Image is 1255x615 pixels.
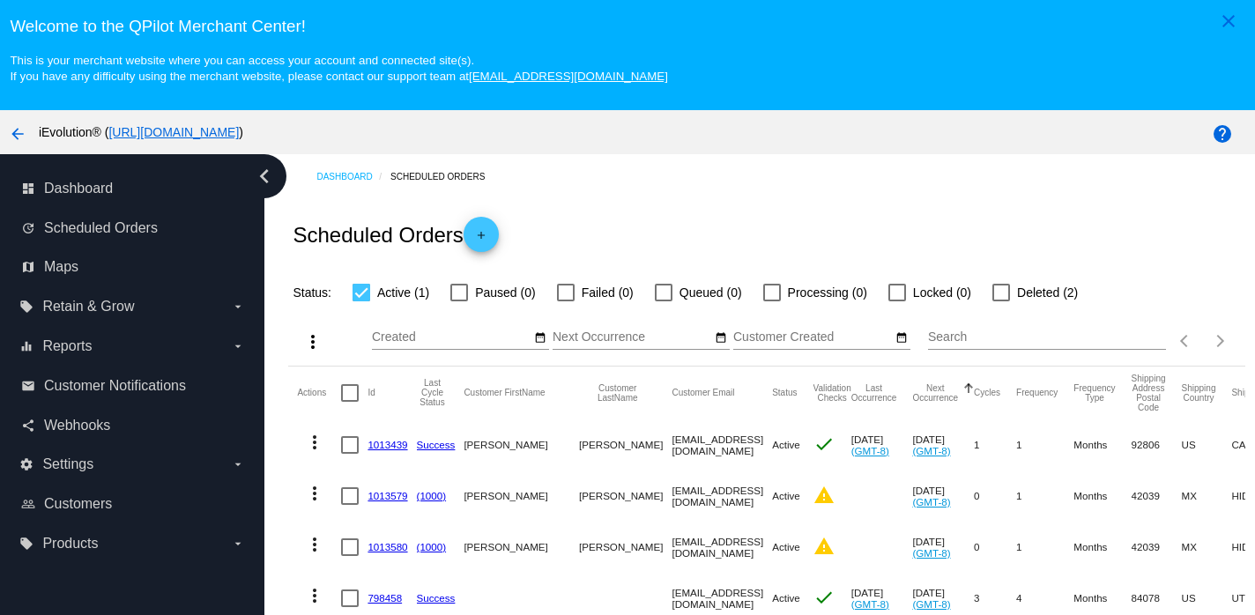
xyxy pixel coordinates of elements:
i: arrow_drop_down [231,300,245,314]
mat-icon: date_range [895,331,908,345]
span: Status: [293,285,331,300]
button: Change sorting for CustomerFirstName [464,388,545,398]
span: Active [772,439,800,450]
a: Dashboard [316,163,390,190]
a: dashboard Dashboard [21,174,245,203]
mat-cell: 0 [974,471,1016,522]
span: Locked (0) [913,282,971,303]
a: 1013439 [368,439,407,450]
mat-icon: more_vert [302,331,323,352]
input: Customer Created [733,330,892,345]
i: people_outline [21,497,35,511]
a: map Maps [21,253,245,281]
span: Active [772,490,800,501]
span: Webhooks [44,418,110,433]
span: Customers [44,496,112,512]
button: Change sorting for Frequency [1016,388,1058,398]
input: Created [372,330,531,345]
mat-cell: [PERSON_NAME] [464,522,579,573]
mat-cell: [DATE] [912,522,974,573]
a: email Customer Notifications [21,372,245,400]
span: Active (1) [377,282,429,303]
span: Processing (0) [788,282,867,303]
mat-cell: [PERSON_NAME] [579,471,672,522]
span: Failed (0) [582,282,634,303]
span: Active [772,592,800,604]
a: (GMT-8) [851,598,889,610]
a: 1013579 [368,490,407,501]
i: email [21,379,35,393]
button: Change sorting for LastOccurrenceUtc [851,383,897,403]
a: (1000) [417,490,447,501]
span: Retain & Grow [42,299,134,315]
mat-icon: more_vert [304,432,325,453]
button: Change sorting for ShippingPostcode [1132,374,1166,412]
mat-icon: add [471,229,492,250]
button: Change sorting for FrequencyType [1073,383,1115,403]
a: [EMAIL_ADDRESS][DOMAIN_NAME] [469,70,668,83]
mat-cell: 1 [1016,471,1073,522]
span: Queued (0) [679,282,742,303]
i: dashboard [21,182,35,196]
span: Scheduled Orders [44,220,158,236]
i: share [21,419,35,433]
button: Change sorting for Cycles [974,388,1000,398]
a: people_outline Customers [21,490,245,518]
span: Customer Notifications [44,378,186,394]
mat-icon: check [813,433,835,455]
mat-cell: [PERSON_NAME] [579,419,672,471]
small: This is your merchant website where you can access your account and connected site(s). If you hav... [10,54,667,83]
input: Search [928,330,1166,345]
a: Scheduled Orders [390,163,501,190]
a: [URL][DOMAIN_NAME] [108,125,239,139]
mat-cell: [EMAIL_ADDRESS][DOMAIN_NAME] [672,419,772,471]
button: Change sorting for CustomerLastName [579,383,656,403]
a: (GMT-8) [912,445,950,456]
mat-cell: [PERSON_NAME] [464,419,579,471]
mat-icon: more_vert [304,483,325,504]
mat-cell: US [1182,419,1232,471]
mat-cell: [PERSON_NAME] [464,471,579,522]
button: Change sorting for NextOccurrenceUtc [912,383,958,403]
mat-cell: 1 [974,419,1016,471]
mat-header-cell: Actions [297,367,341,419]
mat-cell: 42039 [1132,471,1182,522]
mat-icon: more_vert [304,534,325,555]
span: Maps [44,259,78,275]
mat-cell: 92806 [1132,419,1182,471]
h3: Welcome to the QPilot Merchant Center! [10,17,1244,36]
mat-icon: arrow_back [7,123,28,144]
i: arrow_drop_down [231,457,245,471]
a: Success [417,439,456,450]
mat-cell: Months [1073,471,1131,522]
button: Change sorting for Status [772,388,797,398]
a: 1013580 [368,541,407,552]
i: chevron_left [250,162,278,190]
a: (GMT-8) [851,445,889,456]
i: equalizer [19,339,33,353]
mat-cell: [PERSON_NAME] [579,522,672,573]
h2: Scheduled Orders [293,217,498,252]
mat-cell: [EMAIL_ADDRESS][DOMAIN_NAME] [672,522,772,573]
span: Dashboard [44,181,113,196]
i: local_offer [19,300,33,314]
button: Previous page [1168,323,1203,359]
button: Change sorting for CustomerEmail [672,388,734,398]
a: (1000) [417,541,447,552]
a: 798458 [368,592,402,604]
mat-icon: date_range [715,331,727,345]
mat-header-cell: Validation Checks [813,367,851,419]
button: Change sorting for LastProcessingCycleId [417,378,449,407]
mat-cell: 1 [1016,522,1073,573]
span: Settings [42,456,93,472]
a: (GMT-8) [912,598,950,610]
button: Change sorting for Id [368,388,375,398]
a: (GMT-8) [912,547,950,559]
mat-icon: warning [813,536,835,557]
span: iEvolution® ( ) [39,125,243,139]
a: update Scheduled Orders [21,214,245,242]
i: arrow_drop_down [231,339,245,353]
mat-cell: 1 [1016,419,1073,471]
i: arrow_drop_down [231,537,245,551]
span: Active [772,541,800,552]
